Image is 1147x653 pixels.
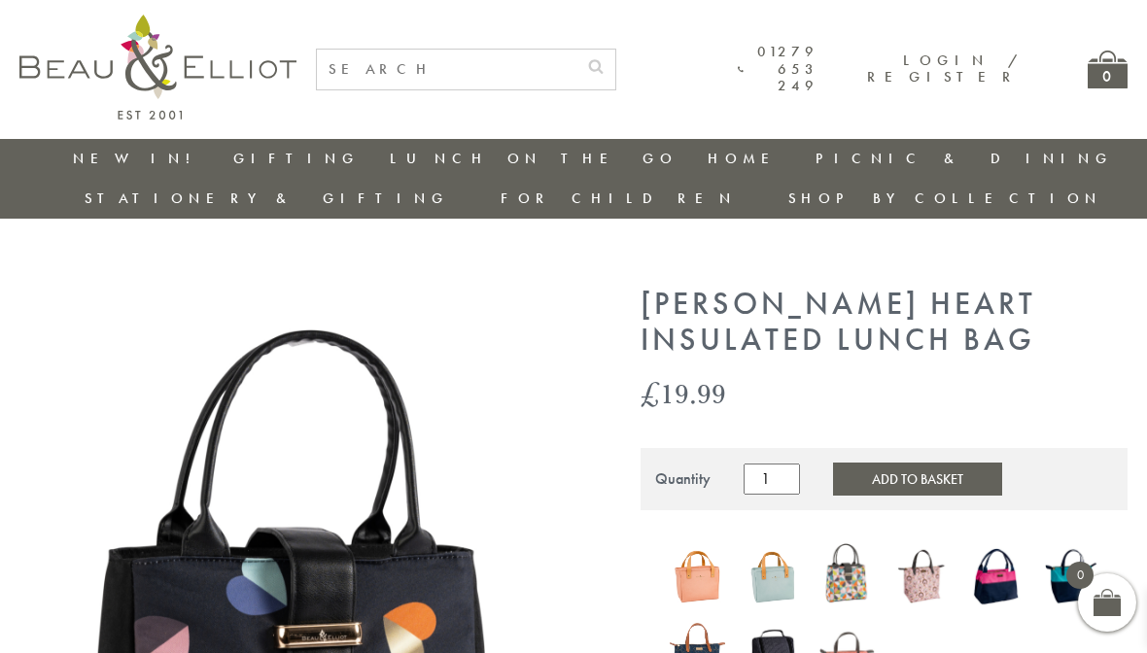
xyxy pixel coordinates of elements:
input: Product quantity [744,464,800,495]
a: For Children [501,189,737,208]
a: Home [708,149,785,168]
a: 01279 653 249 [738,44,818,94]
span: £ [641,373,660,413]
a: Lexington lunch bag eau de nil [745,539,800,617]
img: Lexington lunch bag blush [670,539,725,613]
img: logo [19,15,296,120]
a: Lunch On The Go [390,149,678,168]
img: Colour Block Luxury Insulated Lunch Bag [1043,540,1098,612]
h1: [PERSON_NAME] Heart Insulated Lunch Bag [641,287,1128,359]
a: Carnaby Bloom Insulated Lunch Handbag [819,540,875,616]
button: Add to Basket [833,463,1002,496]
a: 0 [1088,51,1128,88]
img: Lexington lunch bag eau de nil [745,539,800,613]
a: Colour Block Insulated Lunch Bag [968,540,1024,616]
input: SEARCH [317,50,576,89]
a: Gifting [233,149,360,168]
a: Login / Register [867,51,1020,86]
bdi: 19.99 [641,373,726,413]
a: New in! [73,149,203,168]
a: Colour Block Luxury Insulated Lunch Bag [1043,540,1098,616]
a: Boho Luxury Insulated Lunch Bag [894,540,950,616]
span: 0 [1066,562,1094,589]
a: Lexington lunch bag blush [670,539,725,617]
a: Shop by collection [788,189,1102,208]
img: Colour Block Insulated Lunch Bag [968,540,1024,612]
img: Boho Luxury Insulated Lunch Bag [894,540,950,612]
img: Carnaby Bloom Insulated Lunch Handbag [819,540,875,612]
a: Stationery & Gifting [85,189,449,208]
div: Quantity [655,470,711,488]
a: Picnic & Dining [816,149,1113,168]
